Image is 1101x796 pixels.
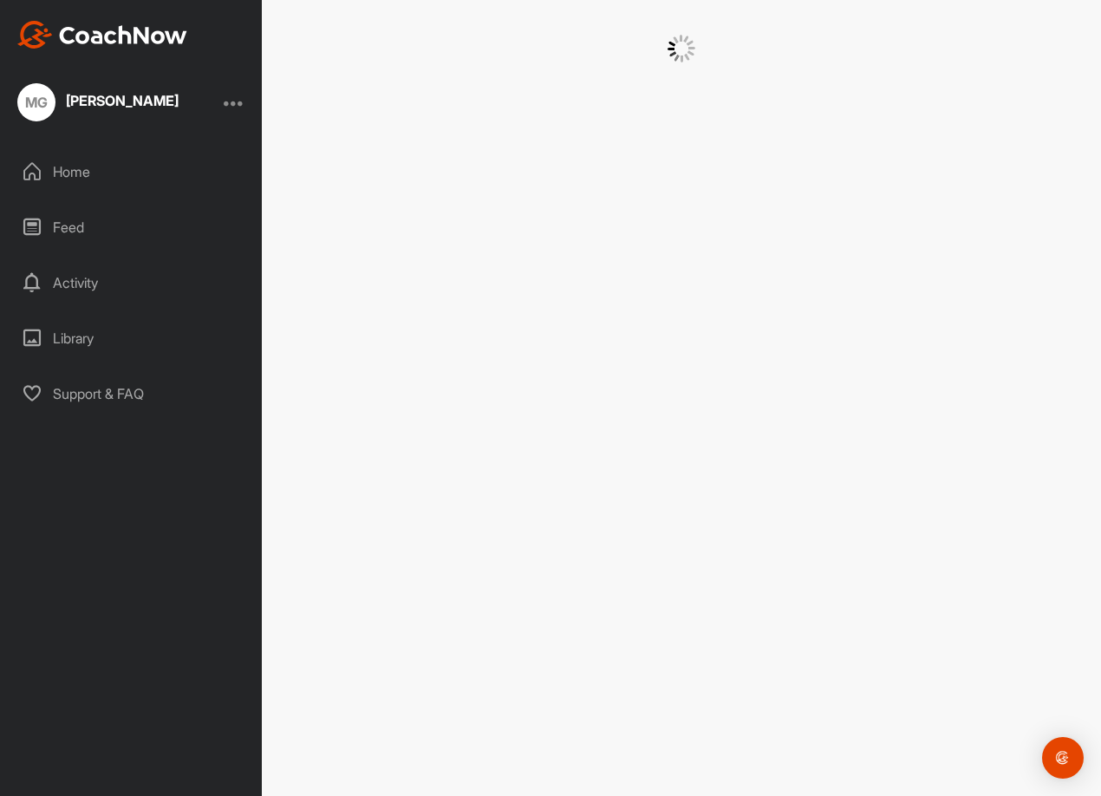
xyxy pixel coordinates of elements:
[17,21,187,49] img: CoachNow
[10,372,254,415] div: Support & FAQ
[10,150,254,193] div: Home
[17,83,55,121] div: MG
[10,316,254,360] div: Library
[10,261,254,304] div: Activity
[66,94,179,108] div: [PERSON_NAME]
[1042,737,1084,779] div: Open Intercom Messenger
[668,35,695,62] img: G6gVgL6ErOh57ABN0eRmCEwV0I4iEi4d8EwaPGI0tHgoAbU4EAHFLEQAh+QQFCgALACwIAA4AGAASAAAEbHDJSesaOCdk+8xg...
[10,206,254,249] div: Feed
